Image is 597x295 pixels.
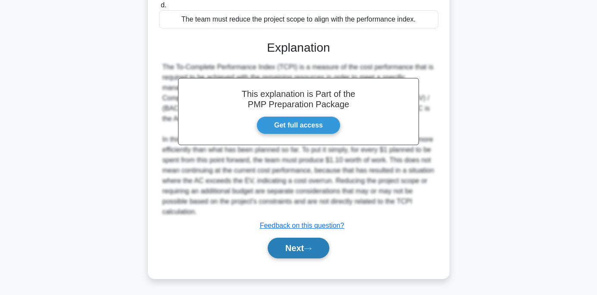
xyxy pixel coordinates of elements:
div: The team must reduce the project scope to align with the performance index. [159,10,438,28]
a: Get full access [256,116,341,134]
span: d. [161,1,166,9]
a: Feedback on this question? [260,222,344,229]
button: Next [268,238,329,258]
h3: Explanation [164,40,433,55]
div: The To-Complete Performance Index (TCPI) is a measure of the cost performance that is required to... [163,62,435,217]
